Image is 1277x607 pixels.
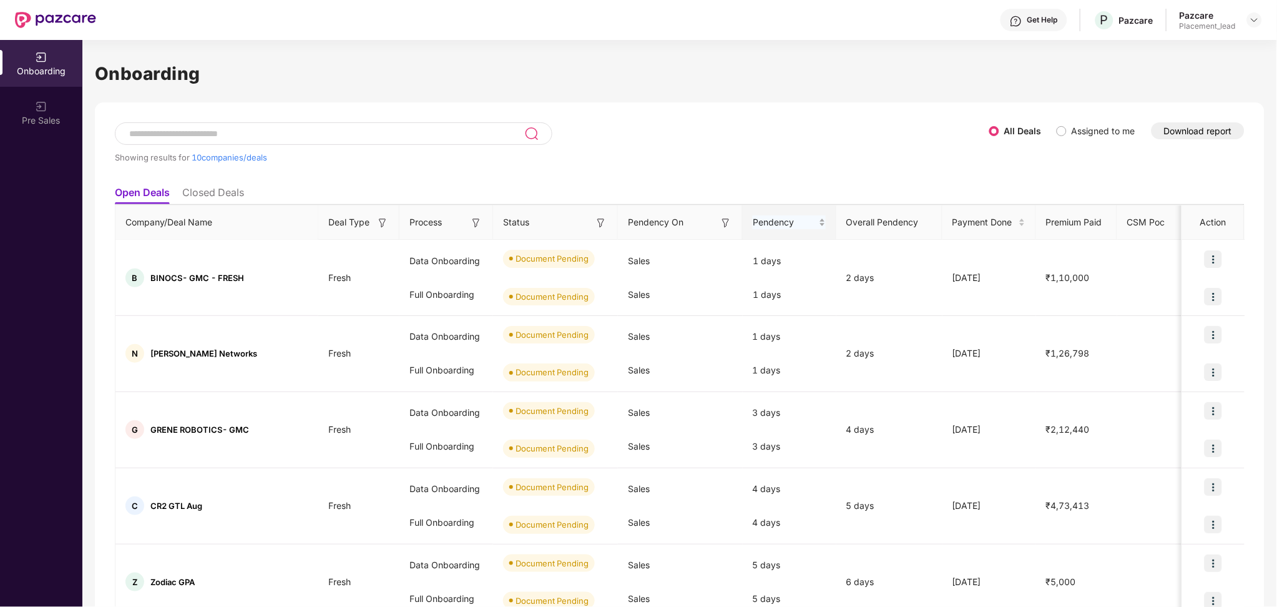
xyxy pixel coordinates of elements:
span: Sales [628,483,650,494]
div: C [125,496,144,515]
span: Sales [628,365,650,375]
img: svg+xml;base64,PHN2ZyB3aWR0aD0iMTYiIGhlaWdodD0iMTYiIHZpZXdCb3g9IjAgMCAxNiAxNiIgZmlsbD0ibm9uZSIgeG... [376,217,389,229]
div: 2 days [836,271,942,285]
div: N [125,344,144,363]
label: All Deals [1004,126,1042,136]
div: 4 days [743,472,836,506]
div: [DATE] [942,575,1036,589]
div: G [125,420,144,439]
div: 5 days [743,548,836,582]
div: Z [125,573,144,591]
div: Document Pending [516,481,589,493]
div: [DATE] [942,423,1036,437]
span: Sales [628,331,650,342]
span: P [1100,12,1108,27]
div: 1 days [743,320,836,353]
div: Document Pending [516,366,589,378]
div: 1 days [743,278,836,312]
div: [DATE] [942,271,1036,285]
span: Pendency On [628,215,683,229]
span: Sales [628,441,650,452]
img: icon [1205,478,1222,496]
div: [DATE] [942,499,1036,513]
div: Pazcare [1180,9,1236,21]
div: Document Pending [516,518,589,531]
div: Data Onboarding [399,396,493,430]
img: svg+xml;base64,PHN2ZyB3aWR0aD0iMTYiIGhlaWdodD0iMTYiIHZpZXdCb3g9IjAgMCAxNiAxNiIgZmlsbD0ibm9uZSIgeG... [595,217,607,229]
img: icon [1205,440,1222,457]
div: Full Onboarding [399,506,493,540]
span: Process [409,215,442,229]
div: Data Onboarding [399,472,493,506]
span: Deal Type [328,215,369,229]
span: Payment Done [952,215,1016,229]
div: 3 days [743,430,836,463]
th: Payment Done [942,205,1036,240]
img: New Pazcare Logo [15,12,96,28]
div: Data Onboarding [399,244,493,278]
span: CR2 GTL Aug [150,501,202,511]
div: Document Pending [516,595,589,607]
img: icon [1205,402,1222,420]
span: ₹1,26,798 [1036,348,1100,358]
div: 2 days [836,347,942,360]
span: Sales [628,593,650,604]
span: ₹5,000 [1036,576,1086,587]
div: Full Onboarding [399,353,493,387]
div: 4 days [743,506,836,540]
span: [PERSON_NAME] Networks [150,348,257,358]
div: 3 days [743,396,836,430]
span: Fresh [318,348,361,358]
span: Fresh [318,272,361,283]
li: Open Deals [115,186,170,204]
span: Sales [628,407,650,418]
img: icon [1205,288,1222,305]
span: Sales [628,517,650,528]
span: Pendency [753,215,816,229]
div: Document Pending [516,290,589,303]
th: Pendency [743,205,836,240]
th: Overall Pendency [836,205,942,240]
span: Zodiac GPA [150,577,195,587]
img: icon [1205,326,1222,343]
span: GRENE ROBOTICS- GMC [150,425,249,435]
img: svg+xml;base64,PHN2ZyBpZD0iRHJvcGRvd24tMzJ4MzIiIHhtbG5zPSJodHRwOi8vd3d3LnczLm9yZy8yMDAwL3N2ZyIgd2... [1250,15,1260,25]
div: Data Onboarding [399,548,493,582]
img: icon [1205,555,1222,572]
th: Premium Paid [1036,205,1117,240]
th: Action [1182,205,1245,240]
span: Sales [628,560,650,570]
div: Document Pending [516,328,589,341]
span: ₹4,73,413 [1036,500,1100,511]
span: ₹2,12,440 [1036,424,1100,435]
button: Download report [1152,122,1245,139]
span: CSM Poc [1127,215,1165,229]
span: Fresh [318,424,361,435]
div: Pazcare [1119,14,1153,26]
span: Fresh [318,500,361,511]
span: BINOCS- GMC - FRESH [150,273,244,283]
div: Document Pending [516,405,589,417]
li: Closed Deals [182,186,244,204]
div: Document Pending [516,252,589,265]
img: svg+xml;base64,PHN2ZyB3aWR0aD0iMTYiIGhlaWdodD0iMTYiIHZpZXdCb3g9IjAgMCAxNiAxNiIgZmlsbD0ibm9uZSIgeG... [470,217,482,229]
h1: Onboarding [95,60,1265,87]
div: Full Onboarding [399,278,493,312]
div: 5 days [836,499,942,513]
div: Document Pending [516,557,589,570]
span: Sales [628,289,650,300]
div: Placement_lead [1180,21,1236,31]
span: ₹1,10,000 [1036,272,1100,283]
div: 1 days [743,353,836,387]
div: 1 days [743,244,836,278]
img: svg+xml;base64,PHN2ZyBpZD0iSGVscC0zMngzMiIgeG1sbnM9Imh0dHA6Ly93d3cudzMub3JnLzIwMDAvc3ZnIiB3aWR0aD... [1010,15,1022,27]
div: [DATE] [942,347,1036,360]
img: svg+xml;base64,PHN2ZyB3aWR0aD0iMjAiIGhlaWdodD0iMjAiIHZpZXdCb3g9IjAgMCAyMCAyMCIgZmlsbD0ibm9uZSIgeG... [35,51,47,64]
div: Get Help [1027,15,1058,25]
img: svg+xml;base64,PHN2ZyB3aWR0aD0iMjAiIGhlaWdodD0iMjAiIHZpZXdCb3g9IjAgMCAyMCAyMCIgZmlsbD0ibm9uZSIgeG... [35,101,47,113]
img: icon [1205,250,1222,268]
img: icon [1205,363,1222,381]
div: Showing results for [115,152,989,162]
th: Company/Deal Name [115,205,318,240]
div: Data Onboarding [399,320,493,353]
